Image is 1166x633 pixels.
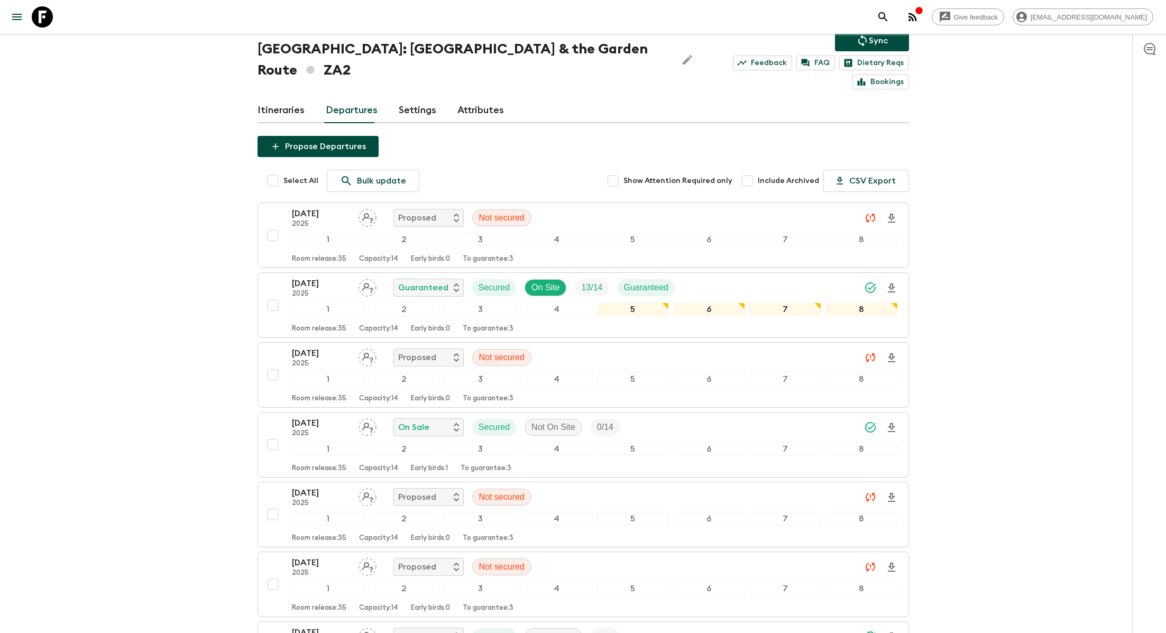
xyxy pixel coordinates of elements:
p: Capacity: 14 [359,604,398,612]
div: Trip Fill [575,279,609,296]
div: 7 [749,302,821,316]
div: [EMAIL_ADDRESS][DOMAIN_NAME] [1013,8,1153,25]
div: On Site [525,279,566,296]
p: [DATE] [292,277,350,290]
p: Proposed [398,351,436,364]
a: Dietary Reqs [839,56,909,70]
div: 3 [444,582,516,595]
p: Early birds: 0 [411,325,450,333]
div: Not secured [472,489,531,506]
svg: Download Onboarding [885,352,898,364]
div: 1 [292,302,364,316]
p: 2025 [292,290,350,298]
button: [DATE]2025Assign pack leaderGuaranteedSecuredOn SiteTrip FillGuaranteed12345678Room release:35Cap... [258,272,909,338]
p: Not secured [479,351,525,364]
p: Guaranteed [398,281,448,294]
h1: [GEOGRAPHIC_DATA]: [GEOGRAPHIC_DATA] & the Garden Route ZA2 [258,39,668,81]
div: 7 [749,582,821,595]
span: Show Attention Required only [623,176,732,186]
p: Proposed [398,212,436,224]
a: Give feedback [932,8,1004,25]
p: Capacity: 14 [359,255,398,263]
button: [DATE]2025Assign pack leaderProposedNot secured12345678Room release:35Capacity:14Early birds:0To ... [258,203,909,268]
div: 8 [825,512,897,526]
div: 6 [673,233,745,246]
svg: Download Onboarding [885,491,898,504]
button: Sync adventure departures to the booking engine [835,30,909,51]
div: 3 [444,442,516,456]
div: Secured [472,419,517,436]
div: 4 [520,512,592,526]
p: To guarantee: 3 [463,395,513,403]
div: 4 [520,302,592,316]
div: 5 [597,582,669,595]
div: Not secured [472,558,531,575]
p: 0 / 14 [597,421,613,434]
svg: Synced Successfully [864,421,877,434]
div: 2 [368,233,440,246]
p: Room release: 35 [292,395,346,403]
a: Departures [326,98,378,123]
div: 6 [673,582,745,595]
span: Include Archived [758,176,819,186]
div: 4 [520,372,592,386]
p: On Site [531,281,559,294]
div: 7 [749,512,821,526]
svg: Unable to sync - Check prices and secured [864,212,877,224]
button: [DATE]2025Assign pack leaderProposedNot secured12345678Room release:35Capacity:14Early birds:0To ... [258,482,909,547]
p: [DATE] [292,487,350,499]
p: [DATE] [292,347,350,360]
div: 7 [749,442,821,456]
p: 13 / 14 [581,281,602,294]
p: Capacity: 14 [359,325,398,333]
div: 4 [520,442,592,456]
p: Early birds: 0 [411,534,450,543]
p: Capacity: 14 [359,464,398,473]
p: Bulk update [357,175,406,187]
p: Proposed [398,561,436,573]
p: Early birds: 0 [411,395,450,403]
div: 4 [520,233,592,246]
div: 5 [597,442,669,456]
svg: Download Onboarding [885,212,898,225]
div: 2 [368,512,440,526]
div: 1 [292,442,364,456]
p: Room release: 35 [292,534,346,543]
div: 6 [673,442,745,456]
svg: Download Onboarding [885,421,898,434]
svg: Download Onboarding [885,282,898,295]
div: 5 [597,302,669,316]
p: Capacity: 14 [359,534,398,543]
div: 3 [444,512,516,526]
a: FAQ [796,56,835,70]
p: To guarantee: 3 [463,255,513,263]
div: 8 [825,442,897,456]
div: 2 [368,372,440,386]
a: Settings [399,98,436,123]
p: Not secured [479,212,525,224]
button: Propose Departures [258,136,379,157]
div: 2 [368,302,440,316]
div: 5 [597,233,669,246]
svg: Unable to sync - Check prices and secured [864,561,877,573]
button: search adventures [873,6,894,27]
div: 2 [368,442,440,456]
a: Itineraries [258,98,305,123]
div: 1 [292,582,364,595]
p: To guarantee: 3 [463,534,513,543]
p: Room release: 35 [292,464,346,473]
p: Not secured [479,491,525,503]
p: Guaranteed [624,281,669,294]
span: [EMAIL_ADDRESS][DOMAIN_NAME] [1025,13,1153,21]
span: Assign pack leader [359,212,377,221]
div: 8 [825,372,897,386]
a: Attributes [457,98,504,123]
p: Capacity: 14 [359,395,398,403]
p: Room release: 35 [292,255,346,263]
p: To guarantee: 3 [463,604,513,612]
p: Secured [479,421,510,434]
div: 8 [825,582,897,595]
div: 1 [292,233,364,246]
span: Assign pack leader [359,491,377,500]
svg: Unable to sync - Check prices and secured [864,351,877,364]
